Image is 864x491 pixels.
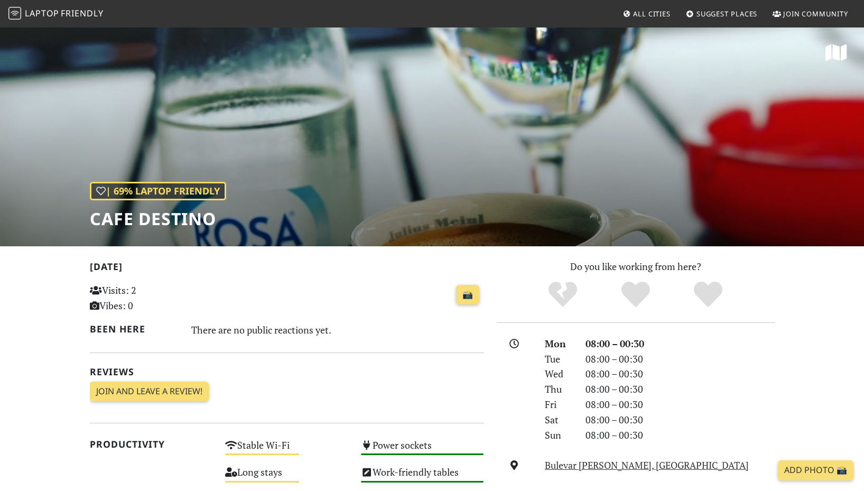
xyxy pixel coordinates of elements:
[456,285,479,305] a: 📸
[618,4,675,23] a: All Cities
[783,9,848,18] span: Join Community
[545,459,749,471] a: Bulevar [PERSON_NAME], [GEOGRAPHIC_DATA]
[90,382,209,402] a: Join and leave a review!
[526,280,599,309] div: No
[8,5,104,23] a: LaptopFriendly LaptopFriendly
[579,351,781,367] div: 08:00 – 00:30
[90,439,213,450] h2: Productivity
[538,351,579,367] div: Tue
[633,9,671,18] span: All Cities
[8,7,21,20] img: LaptopFriendly
[579,397,781,412] div: 08:00 – 00:30
[90,209,226,229] h1: Cafe Destino
[61,7,103,19] span: Friendly
[90,323,179,335] h2: Been here
[538,397,579,412] div: Fri
[90,283,213,313] p: Visits: 2 Vibes: 0
[25,7,59,19] span: Laptop
[90,366,484,377] h2: Reviews
[497,259,775,274] p: Do you like working from here?
[219,437,355,464] div: Stable Wi-Fi
[90,182,226,200] div: | 69% Laptop Friendly
[599,280,672,309] div: Yes
[778,460,853,480] a: Add Photo 📸
[682,4,762,23] a: Suggest Places
[579,428,781,443] div: 08:00 – 00:30
[579,366,781,382] div: 08:00 – 00:30
[538,428,579,443] div: Sun
[579,382,781,397] div: 08:00 – 00:30
[768,4,852,23] a: Join Community
[538,366,579,382] div: Wed
[579,412,781,428] div: 08:00 – 00:30
[696,9,758,18] span: Suggest Places
[579,336,781,351] div: 08:00 – 00:30
[355,464,490,490] div: Work-friendly tables
[538,412,579,428] div: Sat
[191,321,484,338] div: There are no public reactions yet.
[90,261,484,276] h2: [DATE]
[355,437,490,464] div: Power sockets
[219,464,355,490] div: Long stays
[538,336,579,351] div: Mon
[672,280,745,309] div: Definitely!
[538,382,579,397] div: Thu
